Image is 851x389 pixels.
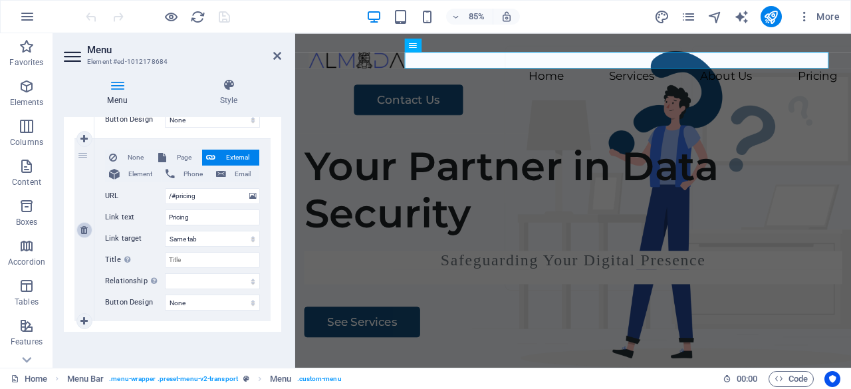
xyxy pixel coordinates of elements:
[105,166,161,182] button: Element
[121,150,150,166] span: None
[734,9,749,25] i: AI Writer
[162,166,211,182] button: Phone
[190,9,205,25] i: Reload page
[734,9,750,25] button: text_generator
[297,371,342,387] span: . custom-menu
[681,9,696,25] i: Pages (Ctrl+Alt+S)
[769,371,814,387] button: Code
[179,166,207,182] span: Phone
[87,56,255,68] h3: Element #ed-1012178684
[165,252,260,268] input: Title
[798,10,840,23] span: More
[723,371,758,387] h6: Session time
[11,371,47,387] a: Click to cancel selection. Double-click to open Pages
[105,295,165,311] label: Button Design
[681,9,697,25] button: pages
[202,150,259,166] button: External
[737,371,757,387] span: 00 00
[105,150,154,166] button: None
[165,209,260,225] input: Link text...
[12,177,41,188] p: Content
[10,97,44,108] p: Elements
[124,166,157,182] span: Element
[15,297,39,307] p: Tables
[10,137,43,148] p: Columns
[105,209,165,225] label: Link text
[16,217,38,227] p: Boxes
[746,374,748,384] span: :
[654,9,669,25] i: Design (Ctrl+Alt+Y)
[105,252,165,268] label: Title
[230,166,255,182] span: Email
[219,150,255,166] span: External
[11,256,644,279] h3: Safeguarding Your Digital Presence
[763,9,779,25] i: Publish
[9,57,43,68] p: Favorites
[105,273,165,289] label: Relationship
[824,371,840,387] button: Usercentrics
[466,9,487,25] h6: 85%
[170,150,197,166] span: Page
[105,112,165,128] label: Button Design
[775,371,808,387] span: Code
[109,371,238,387] span: . menu-wrapper .preset-menu-v2-transport
[64,78,176,106] h4: Menu
[707,9,723,25] i: Navigator
[154,150,201,166] button: Page
[176,78,281,106] h4: Style
[189,9,205,25] button: reload
[501,11,513,23] i: On resize automatically adjust zoom level to fit chosen device.
[165,188,260,204] input: URL...
[270,371,291,387] span: Click to select. Double-click to edit
[67,371,342,387] nav: breadcrumb
[105,231,165,247] label: Link target
[446,9,493,25] button: 85%
[654,9,670,25] button: design
[105,188,165,204] label: URL
[792,6,845,27] button: More
[8,257,45,267] p: Accordion
[11,336,43,347] p: Features
[761,6,782,27] button: publish
[707,9,723,25] button: navigator
[67,371,104,387] span: Click to select. Double-click to edit
[212,166,259,182] button: Email
[87,44,281,56] h2: Menu
[243,375,249,382] i: This element is a customizable preset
